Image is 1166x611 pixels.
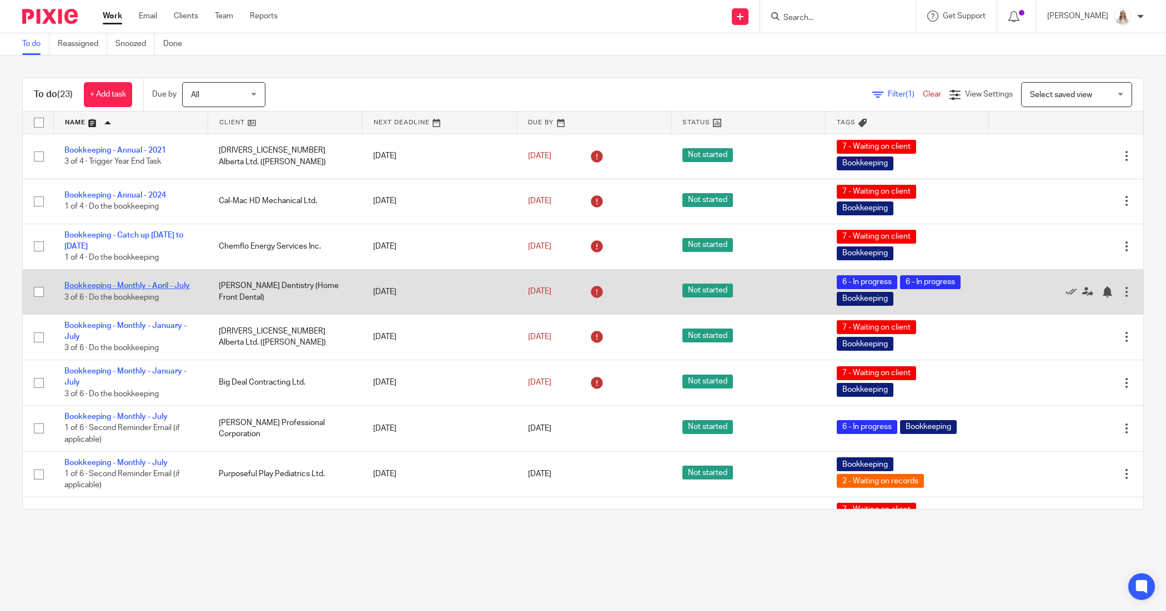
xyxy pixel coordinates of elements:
[837,140,916,154] span: 7 - Waiting on client
[57,90,73,99] span: (23)
[528,243,551,250] span: [DATE]
[362,134,516,179] td: [DATE]
[208,179,362,224] td: Cal-Mac HD Mechanical Ltd.
[362,451,516,497] td: [DATE]
[22,9,78,24] img: Pixie
[64,413,168,421] a: Bookkeeping - Monthly - July
[362,314,516,360] td: [DATE]
[64,322,187,341] a: Bookkeeping - Monthly - January - July
[64,459,168,467] a: Bookkeeping - Monthly - July
[208,314,362,360] td: [DRIVERS_LICENSE_NUMBER] Alberta Ltd. ([PERSON_NAME])
[22,33,49,55] a: To do
[837,185,916,199] span: 7 - Waiting on client
[208,224,362,269] td: Chemflo Energy Services Inc.
[64,390,159,398] span: 3 of 6 · Do the bookkeeping
[362,360,516,405] td: [DATE]
[837,503,916,517] span: 7 - Waiting on client
[64,294,159,301] span: 3 of 6 · Do the bookkeeping
[34,89,73,100] h1: To do
[64,470,180,489] span: 1 of 6 · Second Reminder Email (if applicable)
[682,375,733,388] span: Not started
[837,366,916,380] span: 7 - Waiting on client
[362,406,516,451] td: [DATE]
[191,91,199,99] span: All
[64,345,159,352] span: 3 of 6 · Do the bookkeeping
[84,82,132,107] a: + Add task
[362,269,516,314] td: [DATE]
[362,497,516,542] td: [DATE]
[64,191,166,199] a: Bookkeeping - Annual - 2024
[528,197,551,205] span: [DATE]
[682,148,733,162] span: Not started
[362,224,516,269] td: [DATE]
[163,33,190,55] a: Done
[1114,8,1132,26] img: Headshot%2011-2024%20white%20background%20square%202.JPG
[837,275,897,289] span: 6 - In progress
[528,425,551,432] span: [DATE]
[528,288,551,296] span: [DATE]
[64,158,161,166] span: 3 of 4 · Trigger Year End Task
[139,11,157,22] a: Email
[837,156,893,170] span: Bookkeeping
[837,320,916,334] span: 7 - Waiting on client
[682,466,733,479] span: Not started
[923,90,941,98] a: Clear
[58,33,107,55] a: Reassigned
[837,292,893,306] span: Bookkeeping
[888,90,923,98] span: Filter
[115,33,155,55] a: Snoozed
[682,284,733,297] span: Not started
[837,383,893,397] span: Bookkeeping
[528,152,551,160] span: [DATE]
[1030,91,1092,99] span: Select saved view
[837,230,916,244] span: 7 - Waiting on client
[682,420,733,434] span: Not started
[208,451,362,497] td: Purposeful Play Pediatrics Ltd.
[837,119,856,125] span: Tags
[64,282,190,290] a: Bookkeeping - Monthly - April - July
[215,11,233,22] a: Team
[103,11,122,22] a: Work
[837,474,924,488] span: 2 - Waiting on records
[965,90,1013,98] span: View Settings
[682,238,733,252] span: Not started
[782,13,882,23] input: Search
[64,231,183,250] a: Bookkeeping - Catch up [DATE] to [DATE]
[1047,11,1108,22] p: [PERSON_NAME]
[64,425,180,444] span: 1 of 6 · Second Reminder Email (if applicable)
[900,420,957,434] span: Bookkeeping
[208,360,362,405] td: Big Deal Contracting Ltd.
[208,497,362,542] td: [DRIVERS_LICENSE_NUMBER] Alberta Ltd. (Pulay)
[64,254,159,261] span: 1 of 4 · Do the bookkeeping
[64,367,187,386] a: Bookkeeping - Monthly - January - July
[837,337,893,351] span: Bookkeeping
[362,179,516,224] td: [DATE]
[682,193,733,207] span: Not started
[528,333,551,341] span: [DATE]
[943,12,986,20] span: Get Support
[900,275,961,289] span: 6 - In progress
[528,378,551,386] span: [DATE]
[250,11,278,22] a: Reports
[837,457,893,471] span: Bookkeeping
[208,134,362,179] td: [DRIVERS_LICENSE_NUMBER] Alberta Ltd. ([PERSON_NAME])
[837,246,893,260] span: Bookkeeping
[64,147,166,154] a: Bookkeeping - Annual - 2021
[837,201,893,215] span: Bookkeeping
[906,90,914,98] span: (1)
[837,420,897,434] span: 6 - In progress
[1066,286,1082,297] a: Mark as done
[208,406,362,451] td: [PERSON_NAME] Professional Corporation
[174,11,198,22] a: Clients
[64,203,159,211] span: 1 of 4 · Do the bookkeeping
[152,89,177,100] p: Due by
[528,470,551,478] span: [DATE]
[208,269,362,314] td: [PERSON_NAME] Dentistry (Home Front Dental)
[682,329,733,342] span: Not started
